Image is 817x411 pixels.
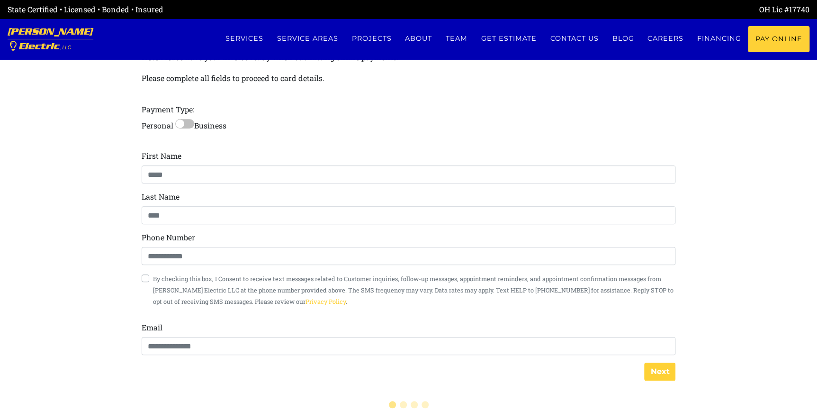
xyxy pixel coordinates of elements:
[305,298,346,305] a: Privacy Policy
[439,26,475,51] a: Team
[605,26,641,51] a: Blog
[690,26,748,51] a: Financing
[8,4,409,15] div: State Certified • Licensed • Bonded • Insured
[142,191,180,202] label: Last Name
[142,150,181,162] label: First Name
[543,26,605,51] a: Contact us
[142,72,324,85] p: Please complete all fields to proceed to card details.
[218,26,270,51] a: Services
[474,26,543,51] a: Get estimate
[153,275,673,305] small: By checking this box, I Consent to receive text messages related to Customer inquiries, follow-up...
[142,104,194,115] label: Payment Type:
[142,30,676,355] div: Personal Business
[8,19,93,59] a: [PERSON_NAME] Electric, LLC
[345,26,398,51] a: Projects
[641,26,691,51] a: Careers
[142,232,195,243] label: Phone Number
[409,4,810,15] div: OH Lic #17740
[644,363,675,381] button: Next
[270,26,345,51] a: Service Areas
[60,45,71,50] span: , LLC
[398,26,439,51] a: About
[748,26,809,52] a: Pay Online
[142,322,162,333] label: Email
